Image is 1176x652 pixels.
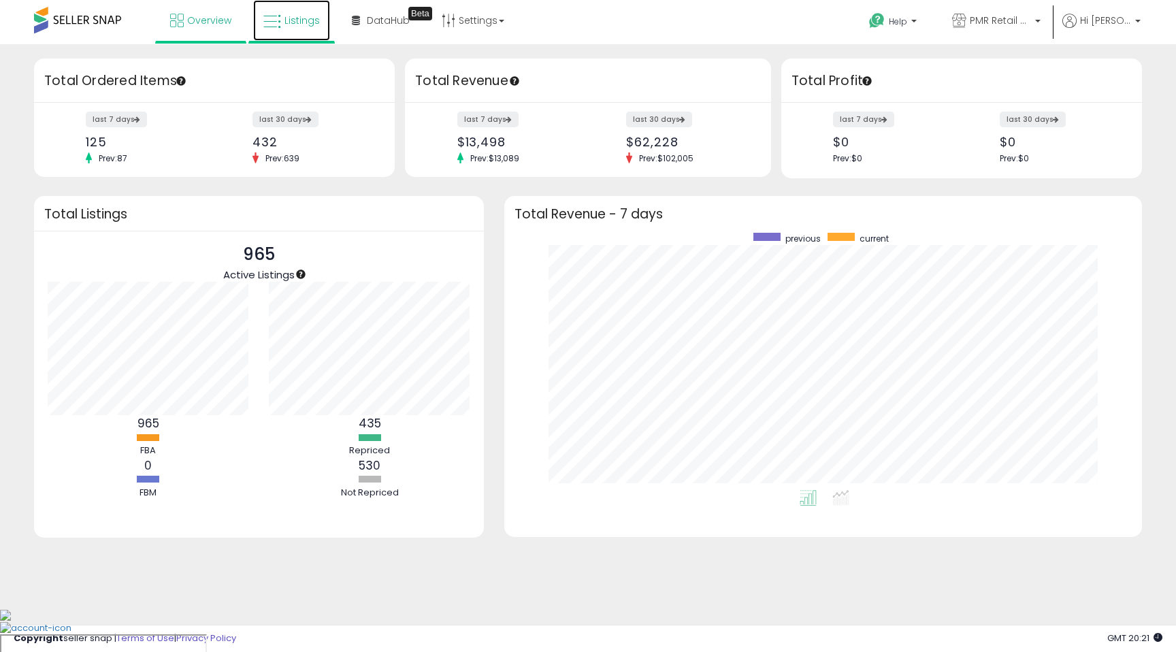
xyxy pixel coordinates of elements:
div: Tooltip anchor [175,75,187,87]
div: FBA [108,444,189,457]
b: 965 [137,415,159,431]
label: last 30 days [252,112,318,127]
a: Help [858,2,930,44]
span: Prev: $0 [833,152,862,164]
span: Prev: 87 [92,152,134,164]
span: DataHub [367,14,410,27]
div: Not Repriced [329,487,410,500]
b: 530 [359,457,380,474]
h3: Total Profit [791,71,1132,91]
span: Overview [187,14,231,27]
div: 432 [252,135,371,149]
b: 0 [144,457,152,474]
span: PMR Retail USA LLC [970,14,1031,27]
span: current [860,233,889,244]
label: last 30 days [626,112,692,127]
div: $13,498 [457,135,578,149]
span: Listings [284,14,320,27]
div: Tooltip anchor [408,7,432,20]
h3: Total Revenue [415,71,761,91]
div: FBM [108,487,189,500]
span: Prev: $13,089 [463,152,526,164]
i: Get Help [868,12,885,29]
div: Repriced [329,444,410,457]
div: $0 [833,135,951,149]
h3: Total Revenue - 7 days [514,209,1132,219]
span: Active Listings [223,267,295,282]
p: 965 [223,242,295,267]
span: Prev: $0 [1000,152,1029,164]
label: last 7 days [86,112,147,127]
span: previous [785,233,821,244]
b: 435 [359,415,381,431]
a: Hi [PERSON_NAME] [1062,14,1141,44]
div: Tooltip anchor [295,268,307,280]
label: last 7 days [833,112,894,127]
div: 125 [86,135,204,149]
span: Prev: $102,005 [632,152,700,164]
span: Help [889,16,907,27]
h3: Total Listings [44,209,474,219]
div: $62,228 [626,135,747,149]
label: last 30 days [1000,112,1066,127]
div: Tooltip anchor [861,75,873,87]
span: Prev: 639 [259,152,306,164]
div: $0 [1000,135,1118,149]
label: last 7 days [457,112,519,127]
div: Tooltip anchor [508,75,521,87]
span: Hi [PERSON_NAME] [1080,14,1131,27]
h3: Total Ordered Items [44,71,385,91]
